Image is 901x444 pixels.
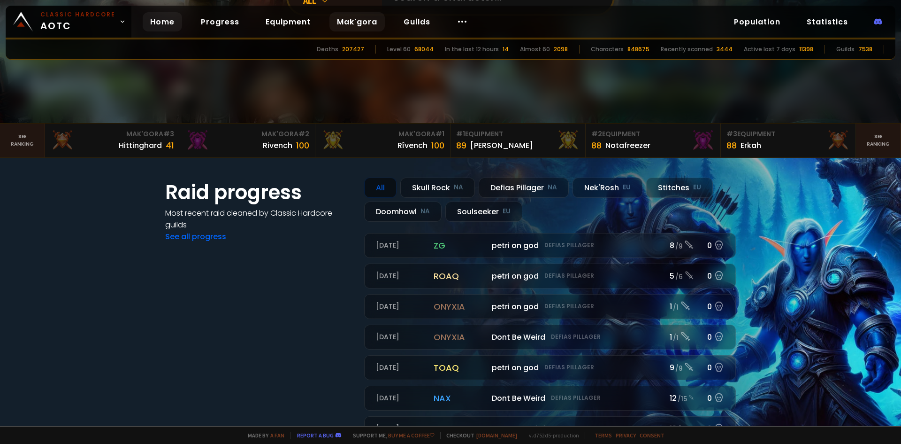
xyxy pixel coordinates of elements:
small: EU [623,183,631,192]
a: Home [143,12,182,31]
a: Statistics [799,12,855,31]
div: 848675 [627,45,649,54]
div: 11398 [799,45,813,54]
a: Guilds [396,12,438,31]
div: Level 60 [387,45,411,54]
a: [DATE]naxDont Be WeirdDefias Pillager12 /150 [364,386,736,411]
small: EU [693,183,701,192]
div: 88 [726,139,737,152]
h1: Raid progress [165,178,353,207]
div: Notafreezer [605,140,650,151]
div: Stitches [646,178,713,198]
h4: Most recent raid cleaned by Classic Hardcore guilds [165,207,353,231]
a: Equipment [258,12,318,31]
small: Classic Hardcore [40,10,115,19]
div: Equipment [456,129,580,139]
small: NA [420,207,430,216]
a: Classic HardcoreAOTC [6,6,131,38]
div: 14 [503,45,509,54]
div: Rivench [263,140,292,151]
div: Recently scanned [661,45,713,54]
div: Erkah [741,140,761,151]
a: Terms [595,432,612,439]
span: AOTC [40,10,115,33]
a: Report a bug [297,432,334,439]
div: In the last 12 hours [445,45,499,54]
div: Rîvench [397,140,428,151]
a: Seeranking [856,124,901,157]
a: Privacy [616,432,636,439]
div: Active last 7 days [744,45,795,54]
a: Population [726,12,788,31]
div: Guilds [836,45,855,54]
div: Mak'Gora [51,129,174,139]
a: #2Equipment88Notafreezer [586,124,721,157]
div: Mak'Gora [321,129,444,139]
div: 7538 [858,45,872,54]
div: 68044 [414,45,434,54]
div: 207427 [342,45,364,54]
div: 2098 [554,45,568,54]
a: See all progress [165,231,226,242]
div: Soulseeker [445,202,522,222]
a: #3Equipment88Erkah [721,124,856,157]
small: EU [503,207,511,216]
div: Skull Rock [400,178,475,198]
div: Hittinghard [119,140,162,151]
a: Mak'gora [329,12,385,31]
a: Consent [640,432,664,439]
div: Nek'Rosh [573,178,642,198]
div: All [364,178,397,198]
a: Mak'Gora#2Rivench100 [180,124,315,157]
span: # 1 [456,129,465,139]
div: [PERSON_NAME] [470,140,533,151]
div: Doomhowl [364,202,442,222]
div: Equipment [591,129,715,139]
a: Buy me a coffee [388,432,435,439]
span: # 2 [591,129,602,139]
span: Support me, [347,432,435,439]
span: # 3 [726,129,737,139]
span: # 2 [298,129,309,139]
span: Checkout [440,432,517,439]
a: [DATE]toaqpetri on godDefias Pillager9 /90 [364,355,736,380]
div: 100 [296,139,309,152]
small: NA [454,183,463,192]
a: #1Equipment89[PERSON_NAME] [450,124,586,157]
span: Made by [242,432,284,439]
small: NA [548,183,557,192]
div: Defias Pillager [479,178,569,198]
a: a fan [270,432,284,439]
span: v. d752d5 - production [523,432,579,439]
div: Mak'Gora [186,129,309,139]
div: Characters [591,45,624,54]
div: Deaths [317,45,338,54]
span: # 1 [435,129,444,139]
div: Equipment [726,129,850,139]
a: [DATE]onyxiapetri on godDefias Pillager1 /10 [364,294,736,319]
div: 89 [456,139,466,152]
a: [DATE]naxDont Be WeirdDefias Pillager13 /150 [364,416,736,441]
a: Mak'Gora#1Rîvench100 [315,124,450,157]
a: [DATE]zgpetri on godDefias Pillager8 /90 [364,233,736,258]
a: Progress [193,12,247,31]
a: [DATE]onyxiaDont Be WeirdDefias Pillager1 /10 [364,325,736,350]
div: 100 [431,139,444,152]
a: [DOMAIN_NAME] [476,432,517,439]
div: 88 [591,139,602,152]
a: [DATE]roaqpetri on godDefias Pillager5 /60 [364,264,736,288]
div: 41 [166,139,174,152]
div: Almost 60 [520,45,550,54]
div: 3444 [717,45,733,54]
span: # 3 [163,129,174,139]
a: Mak'Gora#3Hittinghard41 [45,124,180,157]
